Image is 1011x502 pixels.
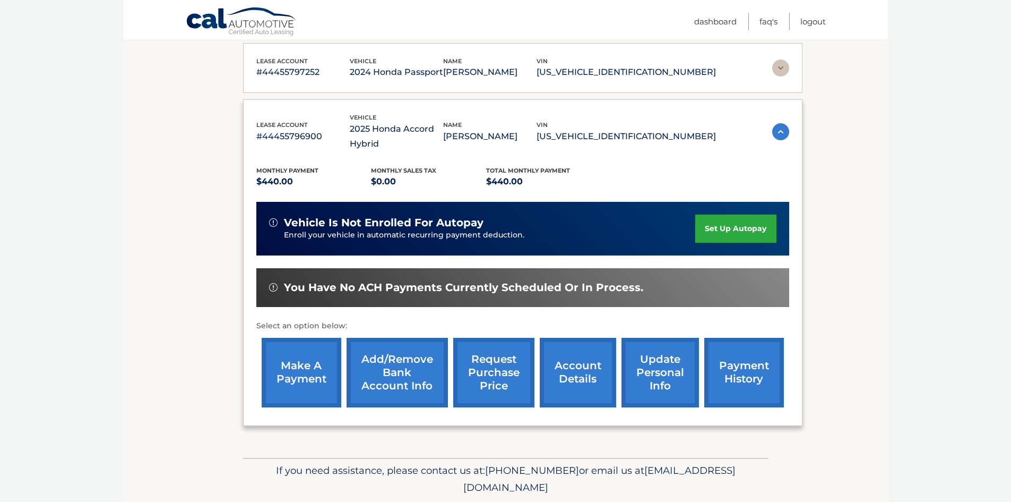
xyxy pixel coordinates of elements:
[537,65,716,80] p: [US_VEHICLE_IDENTIFICATION_NUMBER]
[800,13,826,30] a: Logout
[256,129,350,144] p: #44455796900
[537,121,548,129] span: vin
[443,65,537,80] p: [PERSON_NAME]
[453,338,534,407] a: request purchase price
[269,218,278,227] img: alert-white.svg
[256,57,308,65] span: lease account
[540,338,616,407] a: account details
[772,123,789,140] img: accordion-active.svg
[284,229,696,241] p: Enroll your vehicle in automatic recurring payment deduction.
[350,122,443,151] p: 2025 Honda Accord Hybrid
[371,167,436,174] span: Monthly sales Tax
[284,281,643,294] span: You have no ACH payments currently scheduled or in process.
[694,13,737,30] a: Dashboard
[443,121,462,129] span: name
[371,174,486,189] p: $0.00
[256,167,318,174] span: Monthly Payment
[350,114,376,121] span: vehicle
[284,216,483,229] span: vehicle is not enrolled for autopay
[347,338,448,407] a: Add/Remove bank account info
[250,462,762,496] p: If you need assistance, please contact us at: or email us at
[695,215,776,243] a: set up autopay
[443,129,537,144] p: [PERSON_NAME]
[443,57,462,65] span: name
[486,167,570,174] span: Total Monthly Payment
[186,7,297,38] a: Cal Automotive
[256,65,350,80] p: #44455797252
[256,121,308,129] span: lease account
[759,13,777,30] a: FAQ's
[269,283,278,292] img: alert-white.svg
[537,57,548,65] span: vin
[704,338,784,407] a: payment history
[350,57,376,65] span: vehicle
[262,338,341,407] a: make a payment
[621,338,699,407] a: update personal info
[486,174,601,189] p: $440.00
[537,129,716,144] p: [US_VEHICLE_IDENTIFICATION_NUMBER]
[485,464,579,477] span: [PHONE_NUMBER]
[350,65,443,80] p: 2024 Honda Passport
[772,59,789,76] img: accordion-rest.svg
[256,174,371,189] p: $440.00
[256,320,789,333] p: Select an option below:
